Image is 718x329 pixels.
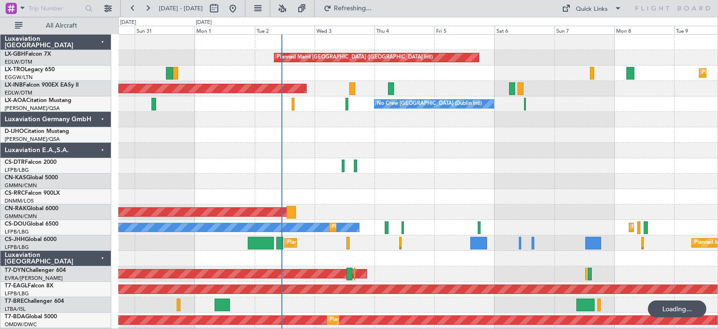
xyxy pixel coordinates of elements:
[5,237,57,242] a: CS-JHHGlobal 6000
[120,19,136,27] div: [DATE]
[5,82,23,88] span: LX-INB
[24,22,99,29] span: All Aircraft
[330,313,422,327] div: Planned Maint Dubai (Al Maktoum Intl)
[5,268,26,273] span: T7-DYN
[194,26,254,34] div: Mon 1
[5,221,58,227] a: CS-DOUGlobal 6500
[5,136,60,143] a: [PERSON_NAME]/QSA
[5,160,57,165] a: CS-DTRFalcon 2000
[135,26,194,34] div: Sun 31
[5,51,51,57] a: LX-GBHFalcon 7X
[5,268,66,273] a: T7-DYNChallenger 604
[196,19,212,27] div: [DATE]
[576,5,608,14] div: Quick Links
[5,314,57,320] a: T7-BDAGlobal 5000
[5,283,28,289] span: T7-EAGL
[255,26,315,34] div: Tue 2
[159,4,203,13] span: [DATE] - [DATE]
[557,1,626,16] button: Quick Links
[5,197,34,205] a: DNMM/LOS
[5,299,64,304] a: T7-BREChallenger 604
[5,213,37,220] a: GMMN/CMN
[5,58,32,66] a: EDLW/DTM
[10,18,101,33] button: All Aircraft
[5,105,60,112] a: [PERSON_NAME]/QSA
[554,26,614,34] div: Sun 7
[5,314,25,320] span: T7-BDA
[5,82,79,88] a: LX-INBFalcon 900EX EASy II
[377,97,482,111] div: No Crew [GEOGRAPHIC_DATA] (Dublin Intl)
[648,300,706,317] div: Loading...
[5,321,37,328] a: OMDW/DWC
[5,67,25,73] span: LX-TRO
[5,206,27,212] span: CN-RAK
[5,237,25,242] span: CS-JHH
[434,26,494,34] div: Fri 5
[5,244,29,251] a: LFPB/LBG
[319,1,375,16] button: Refreshing...
[5,160,25,165] span: CS-DTR
[5,299,24,304] span: T7-BRE
[5,74,33,81] a: EGGW/LTN
[614,26,674,34] div: Mon 8
[29,1,82,15] input: Trip Number
[333,5,373,12] span: Refreshing...
[5,129,69,134] a: D-IJHOCitation Mustang
[5,129,24,134] span: D-IJHO
[5,228,29,235] a: LFPB/LBG
[5,67,55,73] a: LX-TROLegacy 650
[5,98,26,103] span: LX-AOA
[5,167,29,174] a: LFPB/LBG
[495,26,554,34] div: Sat 6
[5,221,27,227] span: CS-DOU
[5,175,26,181] span: CN-KAS
[5,206,58,212] a: CN-RAKGlobal 6000
[5,182,37,189] a: GMMN/CMN
[374,26,434,34] div: Thu 4
[5,283,53,289] a: T7-EAGLFalcon 8X
[5,175,58,181] a: CN-KASGlobal 5000
[5,190,25,196] span: CS-RRC
[315,26,374,34] div: Wed 3
[5,51,25,57] span: LX-GBH
[5,290,29,297] a: LFPB/LBG
[5,306,26,313] a: LTBA/ISL
[5,275,63,282] a: EVRA/[PERSON_NAME]
[277,51,433,65] div: Planned Maint [GEOGRAPHIC_DATA] ([GEOGRAPHIC_DATA] Intl)
[332,220,479,234] div: Planned Maint [GEOGRAPHIC_DATA] ([GEOGRAPHIC_DATA])
[287,236,434,250] div: Planned Maint [GEOGRAPHIC_DATA] ([GEOGRAPHIC_DATA])
[5,89,32,96] a: EDLW/DTM
[5,190,60,196] a: CS-RRCFalcon 900LX
[5,98,72,103] a: LX-AOACitation Mustang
